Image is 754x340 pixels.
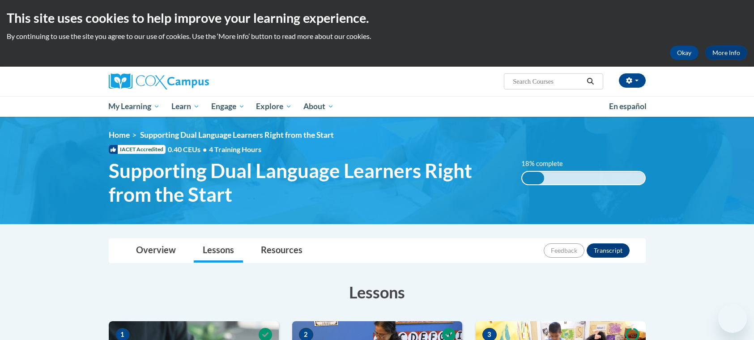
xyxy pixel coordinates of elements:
span: 4 Training Hours [209,145,261,153]
a: Learn [166,96,205,117]
a: Cox Campus [109,73,279,89]
span: Supporting Dual Language Learners Right from the Start [140,130,334,140]
span: About [303,101,334,112]
button: Search [584,76,597,87]
input: Search Courses [512,76,584,87]
h3: Lessons [109,281,646,303]
span: Learn [171,101,200,112]
a: My Learning [103,96,166,117]
span: Supporting Dual Language Learners Right from the Start [109,159,508,206]
a: Explore [250,96,298,117]
a: Resources [252,239,311,263]
a: Home [109,130,130,140]
a: Lessons [194,239,243,263]
a: En español [603,97,652,116]
a: Engage [205,96,251,117]
img: Cox Campus [109,73,209,89]
span: Explore [256,101,292,112]
button: Transcript [587,243,630,258]
a: Overview [127,239,185,263]
button: Feedback [544,243,584,258]
button: Okay [670,46,699,60]
a: About [298,96,340,117]
button: Account Settings [619,73,646,88]
p: By continuing to use the site you agree to our use of cookies. Use the ‘More info’ button to read... [7,31,747,41]
span: En español [609,102,647,111]
a: More Info [705,46,747,60]
h2: This site uses cookies to help improve your learning experience. [7,9,747,27]
span: • [203,145,207,153]
iframe: Button to launch messaging window [718,304,747,333]
label: 18% complete [521,159,573,169]
span: My Learning [108,101,160,112]
span: 0.40 CEUs [168,144,209,154]
span: Engage [211,101,245,112]
div: 18% complete [522,172,544,184]
span: IACET Accredited [109,145,166,154]
div: Main menu [95,96,659,117]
